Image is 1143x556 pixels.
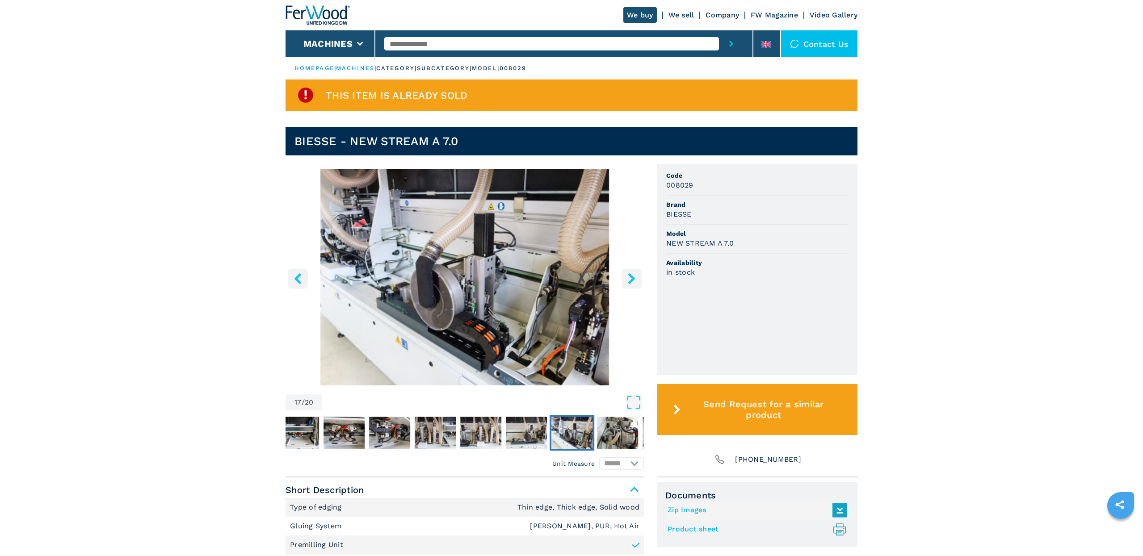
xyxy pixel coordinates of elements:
[552,459,595,468] em: Unit Measure
[666,171,849,180] span: Code
[458,415,503,451] button: Go to Slide 15
[735,453,801,466] span: [PHONE_NUMBER]
[1109,493,1131,516] a: sharethis
[290,521,344,531] p: Gluing System
[685,399,843,420] span: Send Request for a similar product
[623,7,657,23] a: We buy
[374,65,376,71] span: |
[294,134,458,148] h1: BIESSE - NEW STREAM A 7.0
[714,453,726,466] img: Phone
[334,65,336,71] span: |
[530,523,639,530] em: [PERSON_NAME], PUR, Hot Air
[666,229,849,238] span: Model
[751,11,798,19] a: FW Magazine
[326,90,467,100] span: This item is already sold
[668,503,843,518] a: Zip Images
[369,417,410,449] img: 7a85c2300c5da3b7d3ddc0ee9b1edcfb
[550,415,594,451] button: Go to Slide 17
[657,384,857,435] button: Send Request for a similar product
[294,399,302,406] span: 17
[719,30,744,57] button: submit-button
[641,415,685,451] button: Go to Slide 19
[666,258,849,267] span: Availability
[790,39,799,48] img: Contact us
[597,417,638,449] img: e931b210b288e44529cd4a7ef5ac509a
[324,394,642,410] button: Open Fullscreen
[276,415,321,451] button: Go to Slide 11
[668,11,694,19] a: We sell
[417,64,472,72] p: subcategory |
[781,30,858,57] div: Contact us
[1105,516,1136,549] iframe: Chat
[286,169,644,385] img: Single Sided Edgebanders BIESSE NEW STREAM A 7.0
[413,415,458,451] button: Go to Slide 14
[376,64,417,72] p: category |
[500,64,527,72] p: 008029
[595,415,640,451] button: Go to Slide 18
[506,417,547,449] img: c2e859d5528c1670dcaf1762aa897810
[305,399,314,406] span: 20
[302,399,305,406] span: /
[665,490,849,501] span: Documents
[668,522,843,537] a: Product sheet
[666,180,693,190] h3: 008029
[810,11,857,19] a: Video Gallery
[666,238,734,248] h3: NEW STREAM A 7.0
[288,268,308,288] button: left-button
[367,415,412,451] button: Go to Slide 13
[286,169,644,385] div: Go to Slide 17
[322,415,366,451] button: Go to Slide 12
[303,38,353,49] button: Machines
[666,200,849,209] span: Brand
[517,504,639,511] em: Thin edge, Thick edge, Solid wood
[643,417,684,449] img: 47dd00cacea373d38ff41fc2f4fdfea1
[290,502,344,512] p: Type of edging
[286,482,644,498] span: Short Description
[504,415,549,451] button: Go to Slide 16
[415,417,456,449] img: ab945748961f3a319290cbfd4d292dc9
[460,417,501,449] img: 1a0eee6dcff2ca9a2bb9b91ff133c82c
[297,86,315,104] img: SoldProduct
[666,267,695,277] h3: in stock
[551,417,593,449] img: 89d103212083a959638e40fedc5c8486
[294,65,334,71] a: HOMEPAGE
[336,65,374,71] a: machines
[286,5,350,25] img: Ferwood
[278,417,319,449] img: 0b8ce20b84dfa1059eba1f92e0dadbf1
[324,417,365,449] img: 24388235c12bde39e7208caf0c433b94
[706,11,739,19] a: Company
[622,268,642,288] button: right-button
[290,540,343,550] p: Premilling Unit
[666,209,692,219] h3: BIESSE
[472,64,500,72] p: model |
